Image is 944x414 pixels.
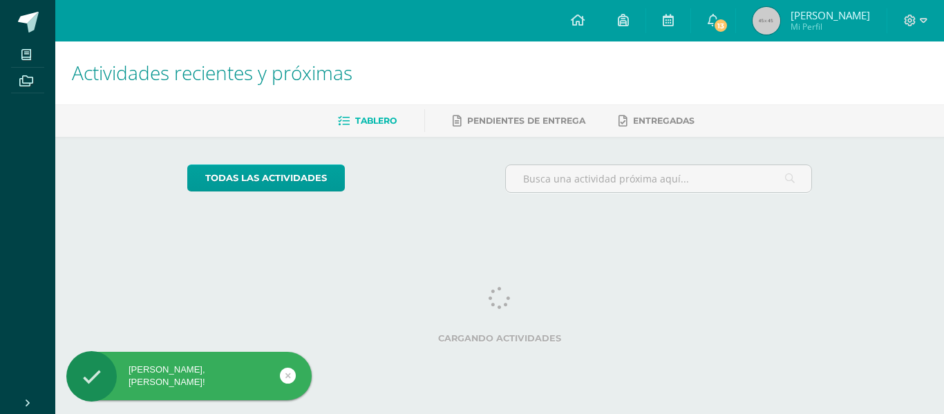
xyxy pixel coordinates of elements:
div: [PERSON_NAME], [PERSON_NAME]! [66,364,312,388]
a: Tablero [338,110,397,132]
a: Pendientes de entrega [453,110,585,132]
span: Entregadas [633,115,695,126]
span: Tablero [355,115,397,126]
img: 45x45 [753,7,780,35]
a: Entregadas [619,110,695,132]
span: Actividades recientes y próximas [72,59,352,86]
input: Busca una actividad próxima aquí... [506,165,812,192]
span: 13 [713,18,728,33]
span: Mi Perfil [791,21,870,32]
a: todas las Actividades [187,164,345,191]
span: Pendientes de entrega [467,115,585,126]
label: Cargando actividades [187,333,813,344]
span: [PERSON_NAME] [791,8,870,22]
